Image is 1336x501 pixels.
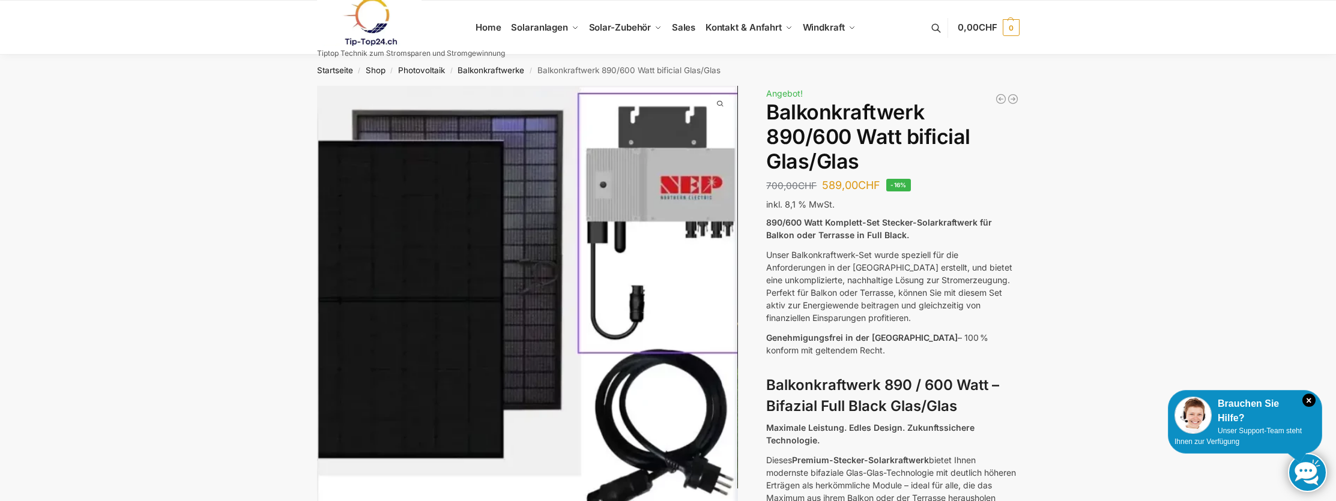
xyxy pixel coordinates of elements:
[584,1,666,55] a: Solar-Zubehör
[1302,394,1316,407] i: Schließen
[766,180,817,191] bdi: 700,00
[398,65,445,75] a: Photovoltaik
[1174,427,1302,446] span: Unser Support-Team steht Ihnen zur Verfügung
[317,50,505,57] p: Tiptop Technik zum Stromsparen und Stromgewinnung
[858,179,880,191] span: CHF
[958,22,997,33] span: 0,00
[766,88,803,98] span: Angebot!
[524,66,537,76] span: /
[1174,397,1316,425] div: Brauchen Sie Hilfe?
[1174,397,1212,434] img: Customer service
[803,22,845,33] span: Windkraft
[737,86,1159,488] img: Balkonkraftwerk 890/600 Watt bificial Glas/Glas 3
[995,93,1007,105] a: 890/600 Watt Solarkraftwerk + 2,7 KW Batteriespeicher Genehmigungsfrei
[317,65,353,75] a: Startseite
[766,199,835,209] span: inkl. 8,1 % MwSt.
[366,65,385,75] a: Shop
[445,66,458,76] span: /
[766,217,992,240] strong: 890/600 Watt Komplett-Set Stecker-Solarkraftwerk für Balkon oder Terrasse in Full Black.
[766,376,999,415] strong: Balkonkraftwerk 890 / 600 Watt – Bifazial Full Black Glas/Glas
[295,55,1041,86] nav: Breadcrumb
[666,1,700,55] a: Sales
[672,22,696,33] span: Sales
[511,22,568,33] span: Solaranlagen
[822,179,880,191] bdi: 589,00
[792,455,929,465] strong: Premium-Stecker-Solarkraftwerk
[506,1,584,55] a: Solaranlagen
[886,179,911,191] span: -16%
[458,65,524,75] a: Balkonkraftwerke
[766,332,958,343] span: Genehmigungsfrei in der [GEOGRAPHIC_DATA]
[353,66,366,76] span: /
[766,422,975,445] strong: Maximale Leistung. Edles Design. Zukunftssichere Technologie.
[958,10,1019,46] a: 0,00CHF 0
[797,1,860,55] a: Windkraft
[589,22,651,33] span: Solar-Zubehör
[766,248,1019,324] p: Unser Balkonkraftwerk-Set wurde speziell für die Anforderungen in der [GEOGRAPHIC_DATA] erstellt,...
[385,66,398,76] span: /
[1003,19,1020,36] span: 0
[766,100,1019,173] h1: Balkonkraftwerk 890/600 Watt bificial Glas/Glas
[979,22,997,33] span: CHF
[766,332,988,355] span: – 100 % konform mit geltendem Recht.
[700,1,797,55] a: Kontakt & Anfahrt
[706,22,782,33] span: Kontakt & Anfahrt
[1007,93,1019,105] a: Steckerkraftwerk 890/600 Watt, mit Ständer für Terrasse inkl. Lieferung
[798,180,817,191] span: CHF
